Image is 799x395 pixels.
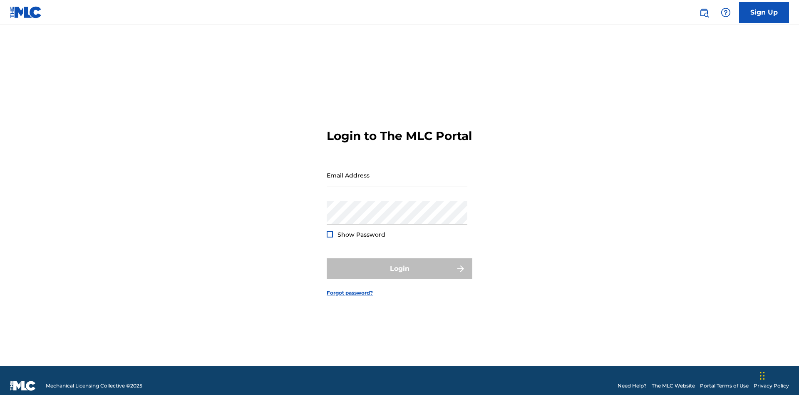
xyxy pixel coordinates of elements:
[337,231,385,238] span: Show Password
[699,7,709,17] img: search
[700,382,749,390] a: Portal Terms of Use
[717,4,734,21] div: Help
[327,129,472,143] h3: Login to The MLC Portal
[696,4,712,21] a: Public Search
[652,382,695,390] a: The MLC Website
[739,2,789,23] a: Sign Up
[754,382,789,390] a: Privacy Policy
[327,289,373,297] a: Forgot password?
[46,382,142,390] span: Mechanical Licensing Collective © 2025
[760,363,765,388] div: Drag
[10,381,36,391] img: logo
[721,7,731,17] img: help
[757,355,799,395] iframe: Chat Widget
[10,6,42,18] img: MLC Logo
[618,382,647,390] a: Need Help?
